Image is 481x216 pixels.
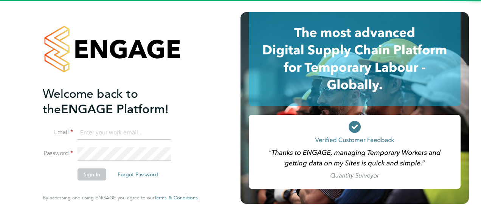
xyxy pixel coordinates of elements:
button: Forgot Password [112,168,164,181]
h2: ENGAGE Platform! [43,86,190,117]
label: Password [43,150,73,157]
a: Terms & Conditions [154,195,198,201]
label: Email [43,128,73,136]
span: By accessing and using ENGAGE you agree to our [43,194,198,201]
span: Welcome back to the [43,86,138,117]
input: Enter your work email... [78,126,171,140]
button: Sign In [78,168,106,181]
